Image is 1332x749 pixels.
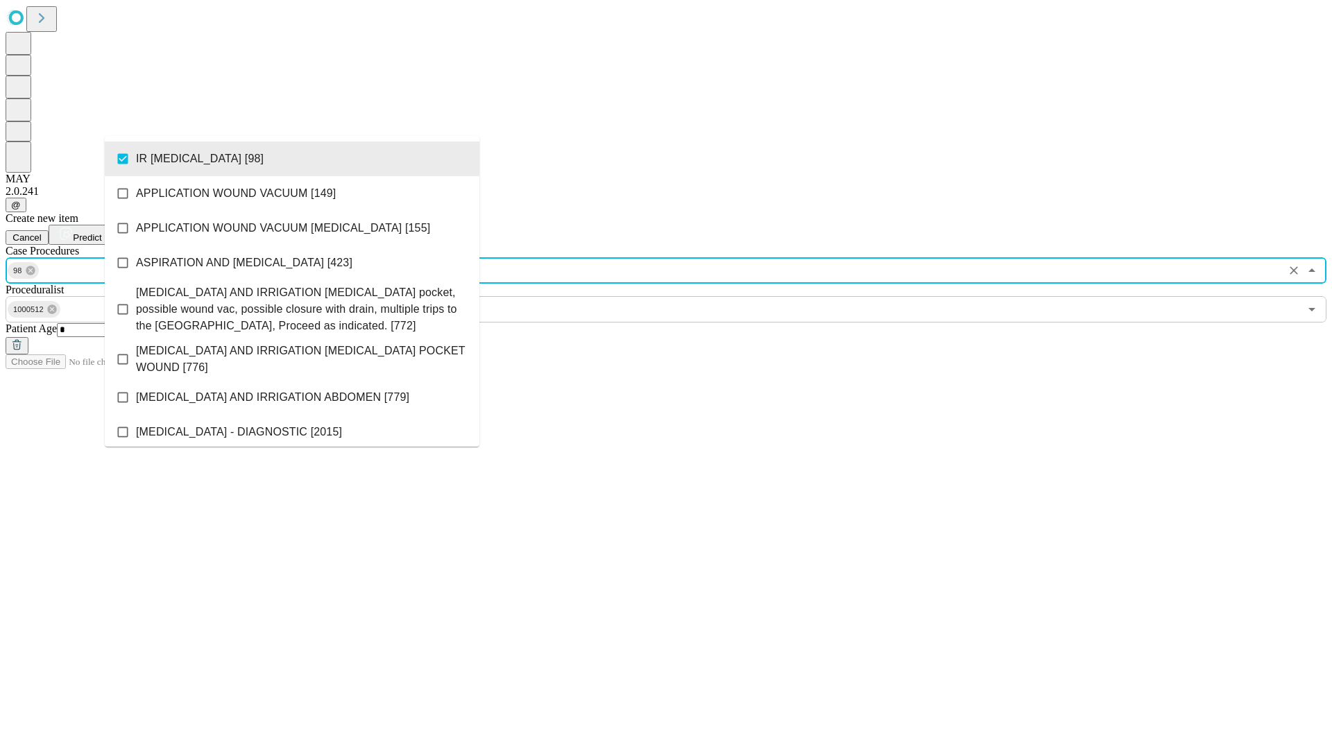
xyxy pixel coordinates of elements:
[6,322,57,334] span: Patient Age
[136,150,264,167] span: IR [MEDICAL_DATA] [98]
[6,230,49,245] button: Cancel
[136,284,468,334] span: [MEDICAL_DATA] AND IRRIGATION [MEDICAL_DATA] pocket, possible wound vac, possible closure with dr...
[11,200,21,210] span: @
[1302,300,1322,319] button: Open
[136,220,430,236] span: APPLICATION WOUND VACUUM [MEDICAL_DATA] [155]
[6,245,79,257] span: Scheduled Procedure
[12,232,42,243] span: Cancel
[6,173,1326,185] div: MAY
[49,225,112,245] button: Predict
[136,424,342,440] span: [MEDICAL_DATA] - DIAGNOSTIC [2015]
[1284,261,1304,280] button: Clear
[73,232,101,243] span: Predict
[8,301,60,318] div: 1000512
[8,263,28,279] span: 98
[1302,261,1322,280] button: Close
[6,185,1326,198] div: 2.0.241
[6,284,64,295] span: Proceduralist
[136,185,336,202] span: APPLICATION WOUND VACUUM [149]
[136,343,468,376] span: [MEDICAL_DATA] AND IRRIGATION [MEDICAL_DATA] POCKET WOUND [776]
[6,198,26,212] button: @
[136,389,409,406] span: [MEDICAL_DATA] AND IRRIGATION ABDOMEN [779]
[8,262,39,279] div: 98
[8,302,49,318] span: 1000512
[136,255,352,271] span: ASPIRATION AND [MEDICAL_DATA] [423]
[6,212,78,224] span: Create new item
